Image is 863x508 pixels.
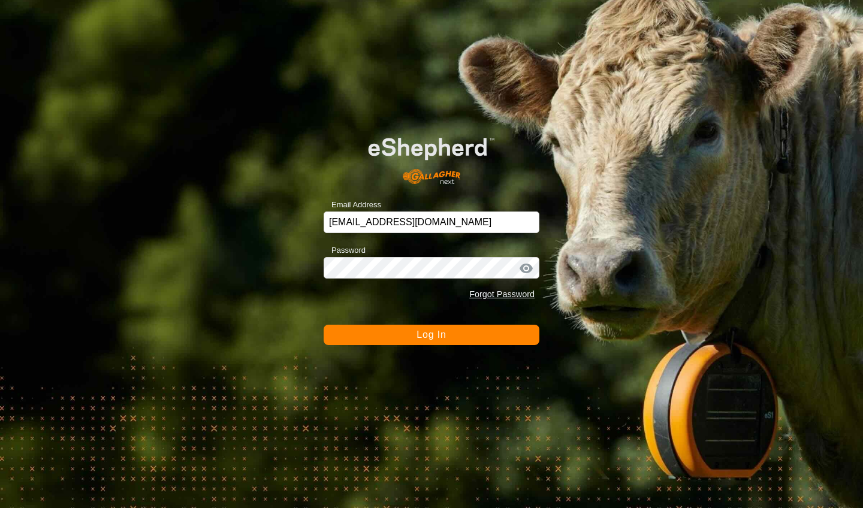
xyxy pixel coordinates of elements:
[345,120,518,193] img: E-shepherd Logo
[469,289,535,299] a: Forgot Password
[324,325,539,345] button: Log In
[324,199,381,211] label: Email Address
[417,329,446,340] span: Log In
[324,244,366,256] label: Password
[324,211,539,233] input: Email Address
